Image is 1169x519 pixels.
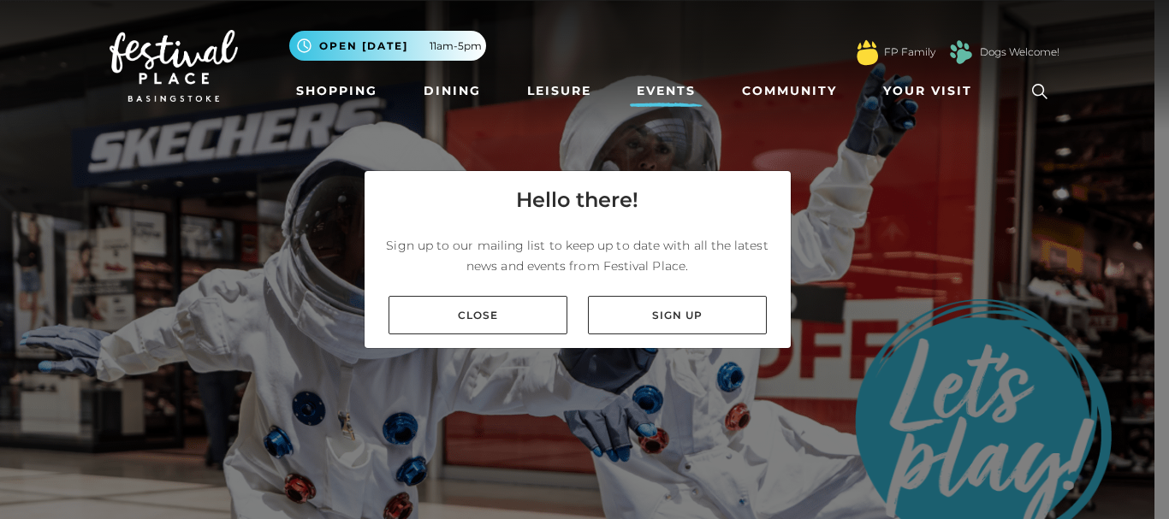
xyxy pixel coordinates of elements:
a: Your Visit [876,75,988,107]
a: Shopping [289,75,384,107]
a: Sign up [588,296,767,334]
a: Leisure [520,75,598,107]
a: Dogs Welcome! [980,44,1059,60]
a: FP Family [884,44,935,60]
img: Festival Place Logo [110,30,238,102]
a: Dining [417,75,488,107]
h4: Hello there! [516,185,638,215]
span: 11am-5pm [430,38,482,54]
span: Open [DATE] [319,38,408,54]
button: Open [DATE] 11am-5pm [289,31,486,61]
a: Community [735,75,844,107]
span: Your Visit [883,82,972,100]
p: Sign up to our mailing list to keep up to date with all the latest news and events from Festival ... [378,235,777,276]
a: Close [389,296,567,334]
a: Events [630,75,703,107]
